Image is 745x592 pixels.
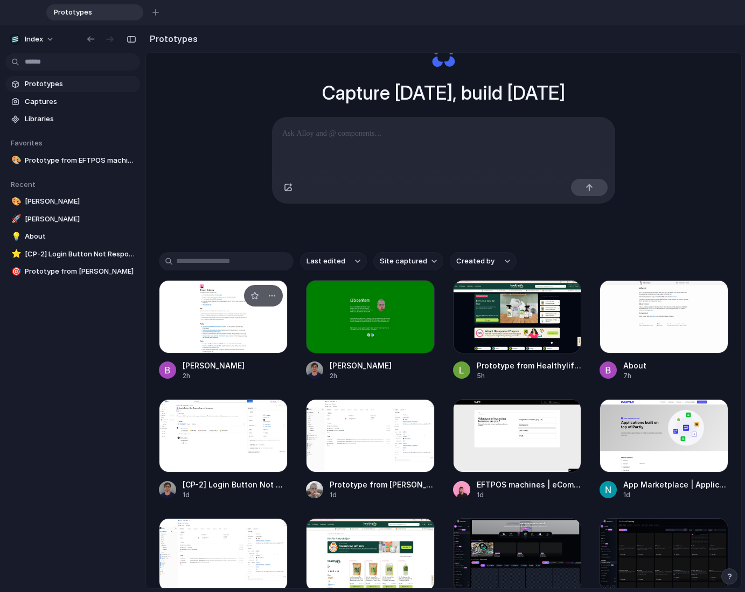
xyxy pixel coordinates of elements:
div: ⭐ [11,248,19,260]
div: 🎯 [11,266,19,278]
span: Site captured [380,256,427,267]
div: Prototype from [PERSON_NAME] [330,479,435,490]
a: Prototype from Healthylife & Healthylife Pharmacy (Formerly Superpharmacy)Prototype from Healthyl... [453,280,582,381]
div: Prototypes [46,4,143,20]
a: 🚀[PERSON_NAME] [5,211,140,227]
span: Recent [11,180,36,189]
div: [PERSON_NAME] [330,360,392,371]
div: 🚀 [11,213,19,225]
button: 🎨 [10,155,20,166]
div: About [623,360,646,371]
div: [PERSON_NAME] [183,360,245,371]
div: 1d [477,490,582,500]
button: ⭐ [10,249,20,260]
a: EFTPOS machines | eCommerce | free quote | TyroEFTPOS machines | eCommerce | free quote | Tyro1d [453,399,582,500]
h1: Capture [DATE], build [DATE] [322,79,565,107]
span: Created by [456,256,495,267]
a: 🎯Prototype from [PERSON_NAME] [5,263,140,280]
div: 🎨 [11,154,19,166]
span: Prototype from EFTPOS machines | eCommerce | free quote | Tyro [25,155,136,166]
div: EFTPOS machines | eCommerce | free quote | Tyro [477,479,582,490]
span: Captures [25,96,136,107]
button: 💡 [10,231,20,242]
a: AboutAbout7h [600,280,728,381]
div: [CP-2] Login Button Not Responding on Homepage - Jira [183,479,288,490]
a: Libraries [5,111,140,127]
button: 🚀 [10,214,20,225]
span: Index [25,34,43,45]
span: [PERSON_NAME] [25,214,136,225]
button: 🎨 [10,196,20,207]
span: Last edited [307,256,345,267]
div: 1d [330,490,435,500]
a: 💡About [5,228,140,245]
button: 🎯 [10,266,20,277]
div: App Marketplace | Applications built on top of Partly Infrastructure [623,479,728,490]
span: Prototypes [25,79,136,89]
div: 2h [183,371,245,381]
span: Prototypes [50,7,126,18]
span: Libraries [25,114,136,124]
h2: Prototypes [145,32,198,45]
span: Favorites [11,138,43,147]
a: 🎨[PERSON_NAME] [5,193,140,210]
a: Leo Denham[PERSON_NAME]2h [306,280,435,381]
button: Index [5,31,60,48]
div: 🎨 [11,196,19,208]
button: Last edited [300,252,367,270]
div: 5h [477,371,582,381]
a: Prototype from Aleksi Kallio - AttioPrototype from [PERSON_NAME]1d [306,399,435,500]
a: Captures [5,94,140,110]
a: Prototypes [5,76,140,92]
button: Site captured [373,252,443,270]
button: Created by [450,252,517,270]
a: ⭐[CP-2] Login Button Not Responding on Homepage - Jira [5,246,140,262]
div: 💡 [11,231,19,243]
span: [CP-2] Login Button Not Responding on Homepage - Jira [25,249,136,260]
span: Prototype from [PERSON_NAME] [25,266,136,277]
div: 1d [623,490,728,500]
a: App Marketplace | Applications built on top of Partly InfrastructureApp Marketplace | Application... [600,399,728,500]
div: 1d [183,490,288,500]
div: Prototype from Healthylife & Healthylife Pharmacy (Formerly Superpharmacy) [477,360,582,371]
a: Simon Kubica[PERSON_NAME]2h [159,280,288,381]
a: [CP-2] Login Button Not Responding on Homepage - Jira[CP-2] Login Button Not Responding on Homepa... [159,399,288,500]
span: About [25,231,136,242]
a: 🎨Prototype from EFTPOS machines | eCommerce | free quote | Tyro [5,152,140,169]
div: 7h [623,371,646,381]
span: [PERSON_NAME] [25,196,136,207]
div: 2h [330,371,392,381]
